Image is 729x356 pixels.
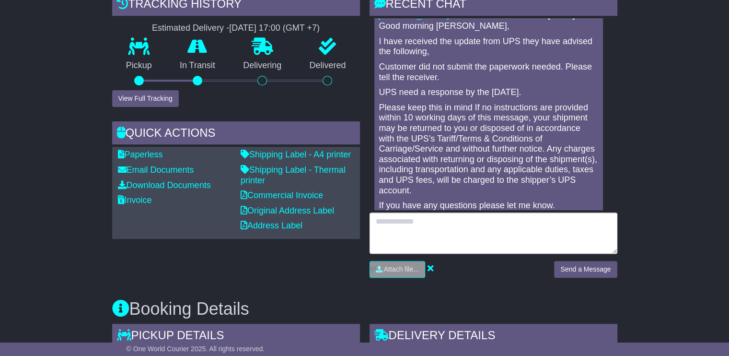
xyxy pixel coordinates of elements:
[378,10,449,20] a: [PERSON_NAME]
[241,221,302,230] a: Address Label
[379,21,598,32] p: Good morning [PERSON_NAME],
[229,23,320,34] div: [DATE] 17:00 (GMT +7)
[118,195,152,205] a: Invoice
[112,121,360,147] div: Quick Actions
[112,23,360,34] div: Estimated Delivery -
[112,324,360,350] div: Pickup Details
[295,60,359,71] p: Delivered
[166,60,229,71] p: In Transit
[241,165,346,185] a: Shipping Label - Thermal printer
[554,261,617,278] button: Send a Message
[118,180,211,190] a: Download Documents
[112,299,617,319] h3: Booking Details
[229,60,295,71] p: Delivering
[379,87,598,98] p: UPS need a response by the [DATE].
[241,190,323,200] a: Commercial Invoice
[112,90,179,107] button: View Full Tracking
[379,36,598,57] p: I have received the update from UPS they have advised the following,
[241,206,334,215] a: Original Address Label
[379,201,598,211] p: If you have any questions please let me know.
[112,60,166,71] p: Pickup
[127,345,265,353] span: © One World Courier 2025. All rights reserved.
[118,165,194,175] a: Email Documents
[118,150,163,159] a: Paperless
[370,324,617,350] div: Delivery Details
[379,103,598,196] p: Please keep this in mind If no instructions are provided within 10 working days of this message, ...
[379,62,598,83] p: Customer did not submit the paperwork needed. Please tell the receiver.
[241,150,351,159] a: Shipping Label - A4 printer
